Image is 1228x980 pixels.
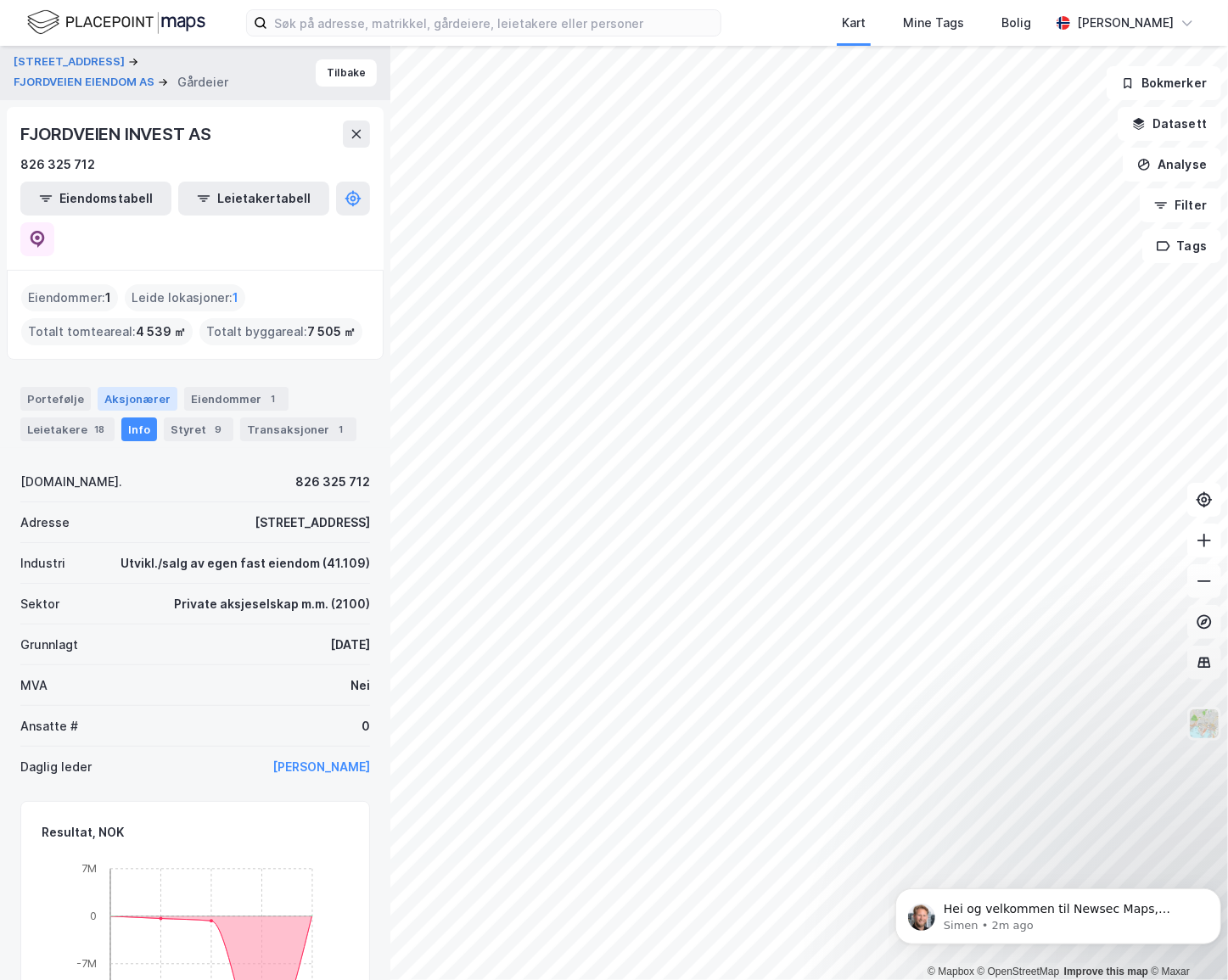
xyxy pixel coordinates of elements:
[20,512,70,533] div: Adresse
[27,8,205,37] img: logo.f888ab2527a4732fd821a326f86c7f29.svg
[20,757,92,777] div: Daglig leder
[121,417,157,441] div: Info
[1107,66,1221,100] button: Bokmerker
[14,53,128,70] button: [STREET_ADDRESS]
[20,120,215,148] div: FJORDVEIEN INVEST AS
[1123,148,1221,182] button: Analyse
[20,635,78,655] div: Grunnlagt
[21,284,118,311] div: Eiendommer :
[20,716,78,736] div: Ansatte #
[210,421,227,438] div: 9
[178,182,329,216] button: Leietakertabell
[316,59,377,87] button: Tilbake
[20,675,48,696] div: MVA
[1001,13,1031,33] div: Bolig
[20,472,122,492] div: [DOMAIN_NAME].
[330,635,370,655] div: [DATE]
[1188,708,1220,740] img: Z
[98,387,177,411] div: Aksjonærer
[121,553,370,574] div: Utvikl./salg av egen fast eiendom (41.109)
[76,956,97,970] tspan: -7M
[20,417,115,441] div: Leietakere
[90,909,97,922] tspan: 0
[20,594,59,614] div: Sektor
[903,13,964,33] div: Mine Tags
[20,553,65,574] div: Industri
[91,421,108,438] div: 18
[842,13,866,33] div: Kart
[978,966,1060,977] a: OpenStreetMap
[350,675,370,696] div: Nei
[177,72,228,92] div: Gårdeier
[20,182,171,216] button: Eiendomstabell
[105,288,111,308] span: 1
[42,822,124,843] div: Resultat, NOK
[240,417,356,441] div: Transaksjoner
[81,861,97,875] tspan: 7M
[1077,13,1174,33] div: [PERSON_NAME]
[184,387,289,411] div: Eiendommer
[20,387,91,411] div: Portefølje
[125,284,245,311] div: Leide lokasjoner :
[164,417,233,441] div: Styret
[1118,107,1221,141] button: Datasett
[295,472,370,492] div: 826 325 712
[307,322,356,342] span: 7 505 ㎡
[889,853,1228,972] iframe: Intercom notifications message
[174,594,370,614] div: Private aksjeselskap m.m. (2100)
[233,288,238,308] span: 1
[21,318,193,345] div: Totalt tomteareal :
[14,74,158,91] button: FJORDVEIEN EIENDOM AS
[136,322,186,342] span: 4 539 ㎡
[333,421,350,438] div: 1
[928,966,974,977] a: Mapbox
[255,512,370,533] div: [STREET_ADDRESS]
[267,10,721,36] input: Søk på adresse, matrikkel, gårdeiere, leietakere eller personer
[20,154,95,175] div: 826 325 712
[1064,966,1148,977] a: Improve this map
[199,318,362,345] div: Totalt byggareal :
[362,716,370,736] div: 0
[265,390,282,407] div: 1
[1140,188,1221,222] button: Filter
[1142,229,1221,263] button: Tags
